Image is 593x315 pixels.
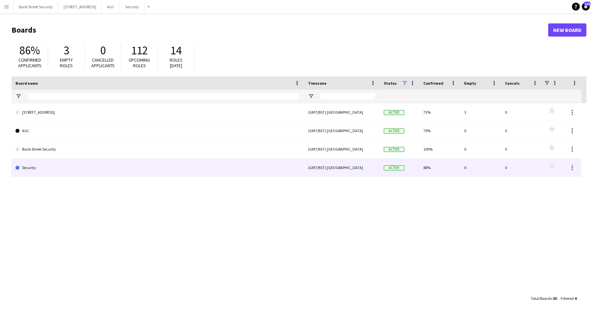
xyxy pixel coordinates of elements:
h1: Boards [12,25,548,35]
span: 14 [170,43,182,58]
div: 0 [501,122,542,140]
div: 73% [419,103,460,121]
div: (GMT/BST) [GEOGRAPHIC_DATA] [304,140,380,158]
div: 0 [460,158,501,177]
div: (GMT/BST) [GEOGRAPHIC_DATA] [304,158,380,177]
a: New Board [548,23,586,37]
div: 0 [501,103,542,121]
span: 3 [64,43,69,58]
span: Empty roles [60,57,73,69]
a: Bank Street Security [15,140,300,158]
span: 112 [131,43,148,58]
a: [STREET_ADDRESS] [15,103,300,122]
span: Active [384,165,404,170]
span: Cancels [505,81,520,86]
span: Timezone [308,81,326,86]
button: Open Filter Menu [308,93,314,99]
div: 0 [460,122,501,140]
div: (GMT/BST) [GEOGRAPHIC_DATA] [304,103,380,121]
span: Active [384,110,404,115]
div: 79% [419,122,460,140]
input: Timezone Filter Input [320,92,376,100]
div: 0 [501,158,542,177]
a: Security [15,158,300,177]
button: Bank Street Security [14,0,58,13]
span: Confirmed applicants [18,57,42,69]
span: Status [384,81,397,86]
span: 30 [553,296,557,301]
span: Filtered [561,296,574,301]
span: Upcoming roles [129,57,150,69]
div: 88% [419,158,460,177]
div: (GMT/BST) [GEOGRAPHIC_DATA] [304,122,380,140]
a: AGC [15,122,300,140]
div: : [561,292,577,305]
span: 0 [100,43,106,58]
div: : [531,292,557,305]
span: 86% [19,43,40,58]
button: Open Filter Menu [15,93,21,99]
span: Roles [DATE] [170,57,183,69]
button: Security [120,0,145,13]
input: Board name Filter Input [27,92,300,100]
div: 3 [460,103,501,121]
span: Empty [464,81,476,86]
div: 100% [419,140,460,158]
div: 0 [460,140,501,158]
span: Active [384,147,404,152]
span: Confirmed [423,81,443,86]
span: 110 [584,2,590,6]
span: Active [384,129,404,133]
span: Cancelled applicants [91,57,115,69]
span: Board name [15,81,38,86]
span: Total Boards [531,296,552,301]
div: 0 [501,140,542,158]
a: 110 [582,3,590,11]
button: AGC [102,0,120,13]
button: [STREET_ADDRESS] [58,0,102,13]
span: 4 [575,296,577,301]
